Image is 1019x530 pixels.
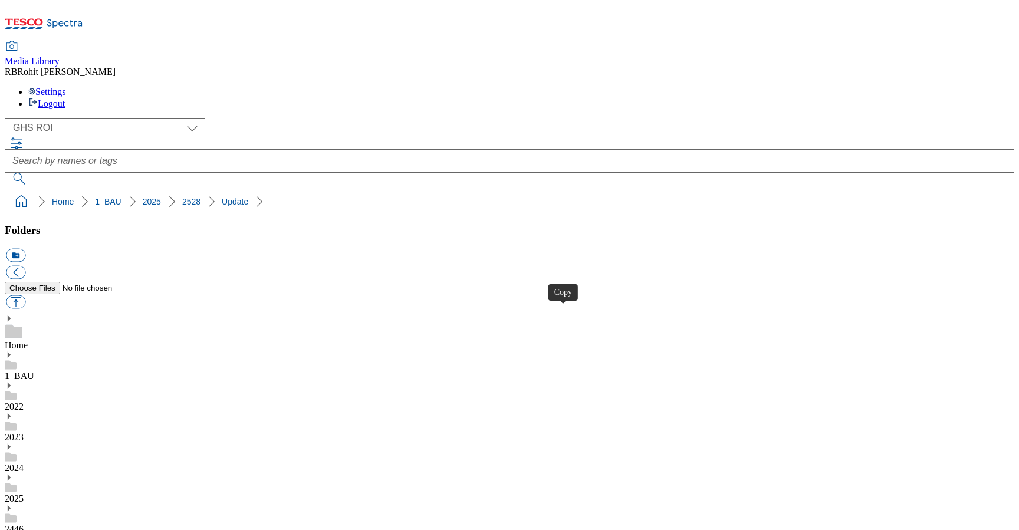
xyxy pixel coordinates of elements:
[5,42,60,67] a: Media Library
[5,56,60,66] span: Media Library
[5,463,24,473] a: 2024
[95,197,121,206] a: 1_BAU
[5,190,1014,213] nav: breadcrumb
[28,87,66,97] a: Settings
[5,67,17,77] span: RB
[222,197,248,206] a: Update
[5,432,24,442] a: 2023
[143,197,161,206] a: 2025
[5,493,24,503] a: 2025
[5,149,1014,173] input: Search by names or tags
[17,67,116,77] span: Rohit [PERSON_NAME]
[5,401,24,412] a: 2022
[5,224,1014,237] h3: Folders
[12,192,31,211] a: home
[52,197,74,206] a: Home
[5,371,34,381] a: 1_BAU
[5,340,28,350] a: Home
[28,98,65,108] a: Logout
[182,197,200,206] a: 2528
